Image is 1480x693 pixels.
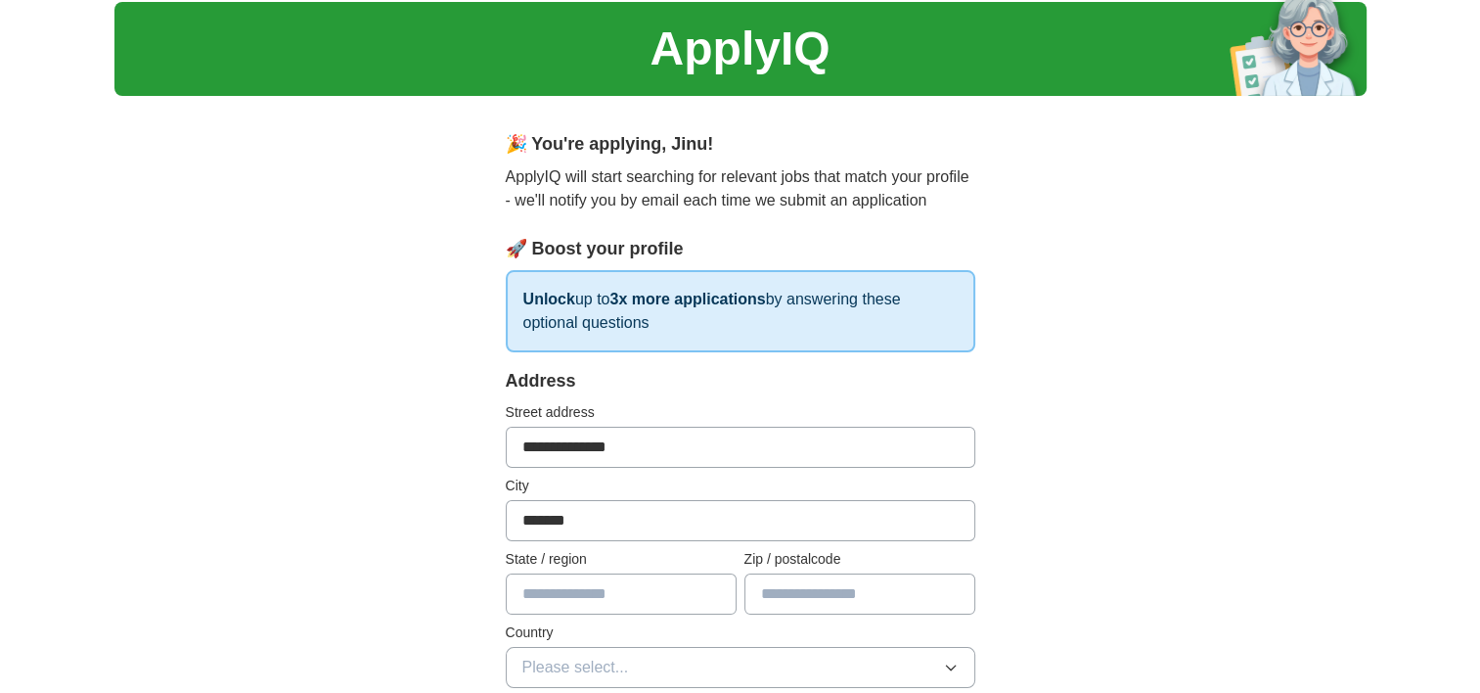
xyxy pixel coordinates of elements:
strong: 3x more applications [609,291,765,307]
label: City [506,476,975,496]
label: Street address [506,402,975,423]
h1: ApplyIQ [650,14,830,84]
label: Country [506,623,975,643]
button: Please select... [506,647,975,688]
strong: Unlock [523,291,575,307]
p: up to by answering these optional questions [506,270,975,352]
div: 🚀 Boost your profile [506,236,975,262]
p: ApplyIQ will start searching for relevant jobs that match your profile - we'll notify you by emai... [506,165,975,212]
div: Address [506,368,975,394]
label: Zip / postalcode [744,549,975,570]
label: State / region [506,549,737,570]
div: 🎉 You're applying , Jinu ! [506,131,975,158]
span: Please select... [522,656,629,679]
